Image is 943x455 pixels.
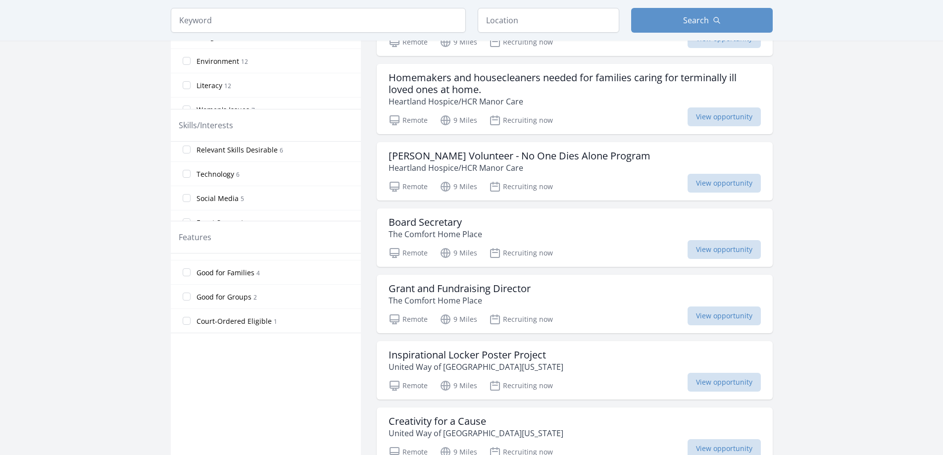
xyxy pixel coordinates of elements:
[489,114,553,126] p: Recruiting now
[489,36,553,48] p: Recruiting now
[440,36,477,48] p: 9 Miles
[183,81,191,89] input: Literacy 12
[389,228,482,240] p: The Comfort Home Place
[197,194,239,203] span: Social Media
[183,293,191,301] input: Good for Groups 2
[489,181,553,193] p: Recruiting now
[179,119,233,131] legend: Skills/Interests
[251,106,255,114] span: 7
[274,317,277,326] span: 1
[197,218,244,228] span: Event Support
[183,317,191,325] input: Court-Ordered Eligible 1
[389,283,531,295] h3: Grant and Fundraising Director
[683,14,709,26] span: Search
[183,146,191,153] input: Relevant Skills Desirable 6
[377,341,773,400] a: Inspirational Locker Poster Project United Way of [GEOGRAPHIC_DATA][US_STATE] Remote 9 Miles Recr...
[489,380,553,392] p: Recruiting now
[389,96,761,107] p: Heartland Hospice/HCR Manor Care
[389,72,761,96] h3: Homemakers and housecleaners needed for families caring for terminally ill loved ones at home.
[688,107,761,126] span: View opportunity
[389,247,428,259] p: Remote
[440,181,477,193] p: 9 Miles
[197,105,249,115] span: Women's Issues
[389,216,482,228] h3: Board Secretary
[197,81,222,91] span: Literacy
[389,313,428,325] p: Remote
[389,349,563,361] h3: Inspirational Locker Poster Project
[197,268,254,278] span: Good for Families
[183,218,191,226] input: Event Support 4
[183,105,191,113] input: Women's Issues 7
[631,8,773,33] button: Search
[389,150,650,162] h3: [PERSON_NAME] Volunteer - No One Dies Alone Program
[197,169,234,179] span: Technology
[280,146,283,154] span: 6
[179,231,211,243] legend: Features
[197,56,239,66] span: Environment
[389,114,428,126] p: Remote
[197,316,272,326] span: Court-Ordered Eligible
[256,269,260,277] span: 4
[241,57,248,66] span: 12
[489,313,553,325] p: Recruiting now
[489,247,553,259] p: Recruiting now
[389,361,563,373] p: United Way of [GEOGRAPHIC_DATA][US_STATE]
[183,57,191,65] input: Environment 12
[183,268,191,276] input: Good for Families 4
[440,114,477,126] p: 9 Miles
[688,174,761,193] span: View opportunity
[389,162,650,174] p: Heartland Hospice/HCR Manor Care
[389,181,428,193] p: Remote
[236,170,240,179] span: 6
[688,306,761,325] span: View opportunity
[389,427,563,439] p: United Way of [GEOGRAPHIC_DATA][US_STATE]
[389,36,428,48] p: Remote
[440,313,477,325] p: 9 Miles
[197,292,251,302] span: Good for Groups
[440,380,477,392] p: 9 Miles
[241,195,244,203] span: 5
[183,170,191,178] input: Technology 6
[688,240,761,259] span: View opportunity
[389,295,531,306] p: The Comfort Home Place
[183,194,191,202] input: Social Media 5
[377,64,773,134] a: Homemakers and housecleaners needed for families caring for terminally ill loved ones at home. He...
[377,275,773,333] a: Grant and Fundraising Director The Comfort Home Place Remote 9 Miles Recruiting now View opportunity
[377,142,773,201] a: [PERSON_NAME] Volunteer - No One Dies Alone Program Heartland Hospice/HCR Manor Care Remote 9 Mil...
[377,208,773,267] a: Board Secretary The Comfort Home Place Remote 9 Miles Recruiting now View opportunity
[171,8,466,33] input: Keyword
[478,8,619,33] input: Location
[246,219,249,227] span: 4
[253,293,257,302] span: 2
[440,247,477,259] p: 9 Miles
[688,373,761,392] span: View opportunity
[389,380,428,392] p: Remote
[389,415,563,427] h3: Creativity for a Cause
[224,82,231,90] span: 12
[197,145,278,155] span: Relevant Skills Desirable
